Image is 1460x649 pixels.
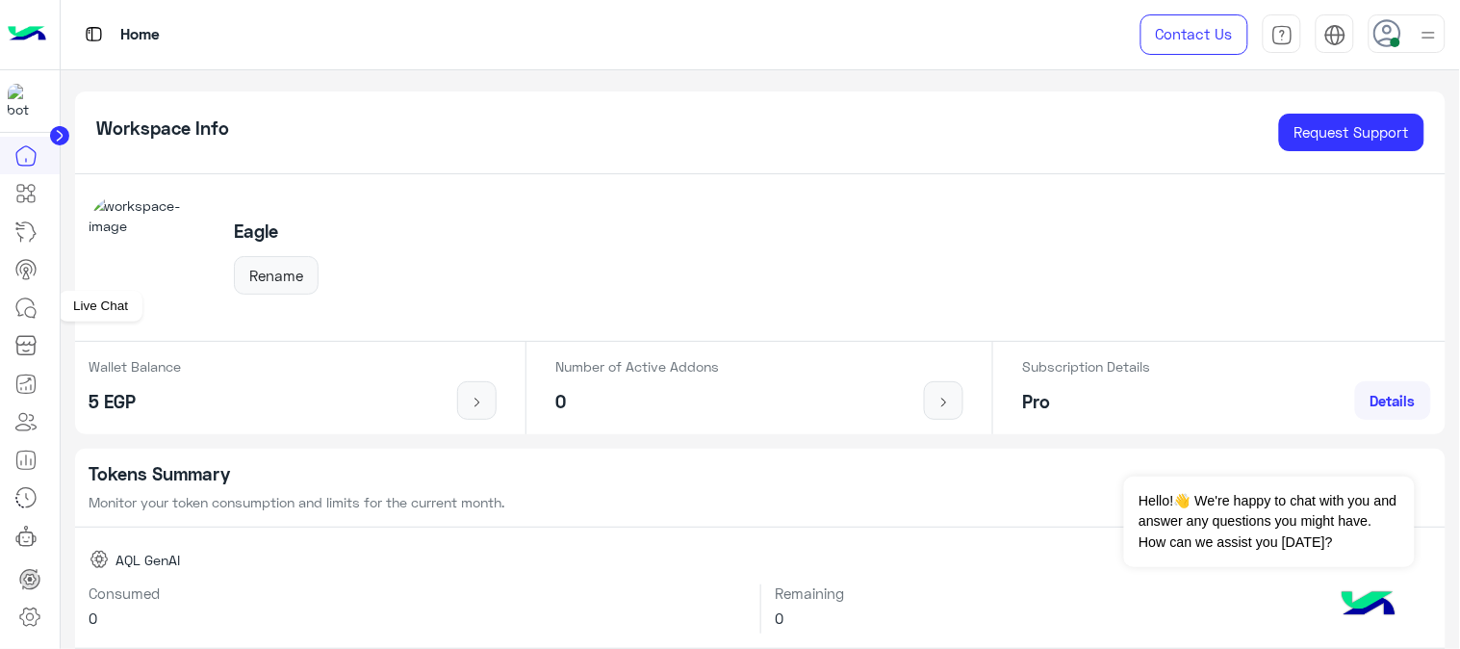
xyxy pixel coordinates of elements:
[8,14,46,55] img: Logo
[90,584,746,602] h6: Consumed
[1022,391,1150,413] h5: Pro
[90,391,182,413] h5: 5 EGP
[1370,392,1416,409] span: Details
[234,256,319,295] button: Rename
[90,610,746,627] h6: 0
[555,391,719,413] h5: 0
[932,395,956,410] img: icon
[90,550,109,569] img: AQL GenAI
[1335,572,1402,639] img: hulul-logo.png
[59,291,142,322] div: Live Chat
[1324,24,1346,46] img: tab
[555,356,719,376] p: Number of Active Addons
[234,221,319,243] h5: Eagle
[115,550,180,570] span: AQL GenAI
[1022,356,1150,376] p: Subscription Details
[776,610,1431,627] h6: 0
[1355,381,1431,420] a: Details
[120,22,160,48] p: Home
[90,492,1432,512] p: Monitor your token consumption and limits for the current month.
[1279,114,1424,152] a: Request Support
[96,117,229,140] h5: Workspace Info
[82,22,106,46] img: tab
[1140,14,1248,55] a: Contact Us
[1124,477,1414,567] span: Hello!👋 We're happy to chat with you and answer any questions you might have. How can we assist y...
[465,395,489,410] img: icon
[1417,23,1441,47] img: profile
[8,84,42,118] img: 713415422032625
[1271,24,1294,46] img: tab
[90,195,213,319] img: workspace-image
[90,463,1432,485] h5: Tokens Summary
[1263,14,1301,55] a: tab
[776,584,1431,602] h6: Remaining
